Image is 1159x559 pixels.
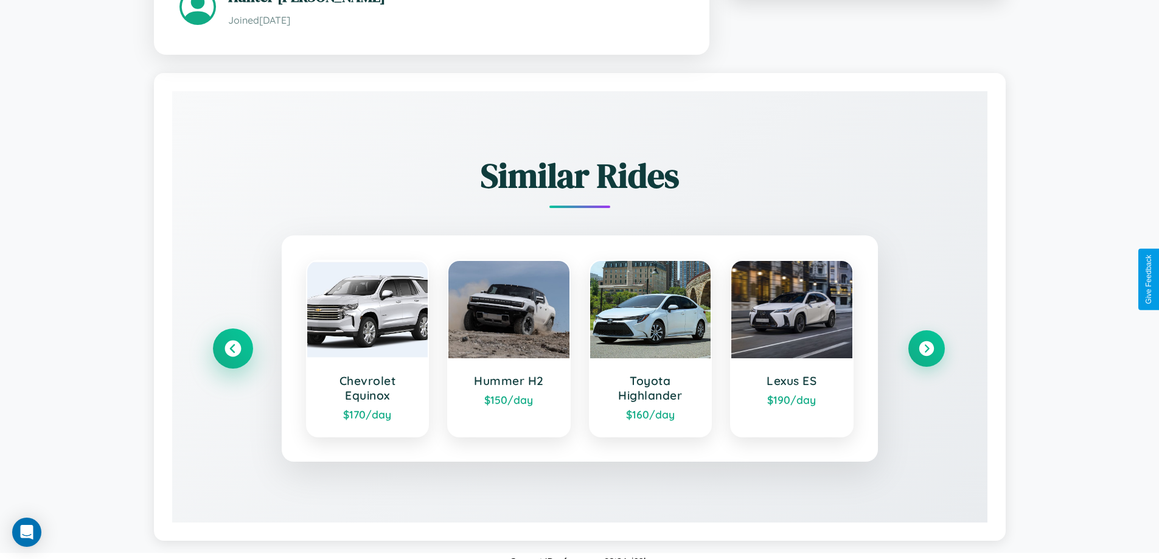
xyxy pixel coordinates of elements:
h3: Toyota Highlander [602,373,699,403]
div: $ 170 /day [319,408,416,421]
p: Joined [DATE] [228,12,684,29]
h2: Similar Rides [215,152,945,199]
a: Lexus ES$190/day [730,260,854,437]
div: $ 190 /day [743,393,840,406]
h3: Chevrolet Equinox [319,373,416,403]
h3: Lexus ES [743,373,840,388]
h3: Hummer H2 [461,373,557,388]
div: Open Intercom Messenger [12,518,41,547]
div: $ 160 /day [602,408,699,421]
a: Chevrolet Equinox$170/day [306,260,430,437]
div: $ 150 /day [461,393,557,406]
div: Give Feedback [1144,255,1153,304]
a: Toyota Highlander$160/day [589,260,712,437]
a: Hummer H2$150/day [447,260,571,437]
